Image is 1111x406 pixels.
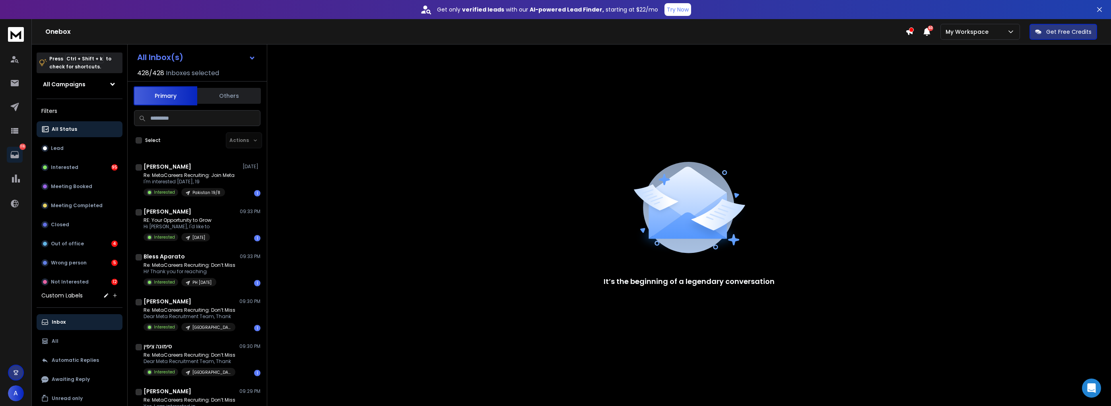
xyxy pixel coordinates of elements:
[7,147,23,163] a: 116
[51,183,92,190] p: Meeting Booked
[37,255,122,271] button: Wrong person5
[254,280,260,286] div: 1
[243,163,260,170] p: [DATE]
[51,241,84,247] p: Out of office
[37,179,122,194] button: Meeting Booked
[239,343,260,350] p: 09:30 PM
[144,397,235,403] p: Re: MetaCareers Recruiting: Don’t Miss
[51,145,64,152] p: Lead
[254,325,260,331] div: 1
[37,198,122,214] button: Meeting Completed
[144,253,185,260] h1: Bless Aparato
[37,274,122,290] button: Not Interested12
[51,279,89,285] p: Not Interested
[111,241,118,247] div: 4
[664,3,691,16] button: Try Now
[111,260,118,266] div: 5
[239,388,260,394] p: 09:29 PM
[37,121,122,137] button: All Status
[192,324,231,330] p: [GEOGRAPHIC_DATA] + [GEOGRAPHIC_DATA] [DATE]
[197,87,261,105] button: Others
[1082,379,1101,398] div: Open Intercom Messenger
[43,80,85,88] h1: All Campaigns
[65,54,104,63] span: Ctrl + Shift + k
[530,6,604,14] strong: AI-powered Lead Finder,
[37,236,122,252] button: Out of office4
[154,324,175,330] p: Interested
[8,385,24,401] button: A
[52,126,77,132] p: All Status
[144,313,235,320] p: Dear Meta Recruitment Team, Thank
[144,268,235,275] p: Hi! Thank you for reaching
[45,27,905,37] h1: Onebox
[52,376,90,383] p: Awaiting Reply
[137,68,164,78] span: 428 / 428
[37,333,122,349] button: All
[144,297,191,305] h1: [PERSON_NAME]
[192,235,205,241] p: [DATE]
[144,208,191,216] h1: [PERSON_NAME]
[1029,24,1097,40] button: Get Free Credits
[51,202,103,209] p: Meeting Completed
[134,86,197,105] button: Primary
[240,208,260,215] p: 09:33 PM
[437,6,658,14] p: Get only with our starting at $22/mo
[928,25,933,31] span: 50
[144,352,235,358] p: Re: MetaCareers Recruiting: Don’t Miss
[37,314,122,330] button: Inbox
[51,260,87,266] p: Wrong person
[192,369,231,375] p: [GEOGRAPHIC_DATA] + [GEOGRAPHIC_DATA] [DATE]
[144,387,191,395] h1: [PERSON_NAME]
[37,217,122,233] button: Closed
[946,28,992,36] p: My Workspace
[111,164,118,171] div: 95
[254,235,260,241] div: 1
[41,291,83,299] h3: Custom Labels
[51,164,78,171] p: Interested
[51,221,69,228] p: Closed
[37,352,122,368] button: Automatic Replies
[131,49,262,65] button: All Inbox(s)
[192,280,212,286] p: PH [DATE]
[239,298,260,305] p: 09:30 PM
[462,6,504,14] strong: verified leads
[8,27,24,42] img: logo
[52,395,83,402] p: Unread only
[240,253,260,260] p: 09:33 PM
[52,357,99,363] p: Automatic Replies
[144,262,235,268] p: Re: MetaCareers Recruiting: Don’t Miss
[144,217,212,223] p: RE: Your Opportunity to Grow
[144,342,172,350] h1: סימונה ציפין
[166,68,219,78] h3: Inboxes selected
[144,223,212,230] p: Hi [PERSON_NAME], I'd like to
[37,159,122,175] button: Interested95
[1046,28,1092,36] p: Get Free Credits
[154,279,175,285] p: Interested
[37,140,122,156] button: Lead
[154,369,175,375] p: Interested
[52,319,66,325] p: Inbox
[52,338,58,344] p: All
[154,234,175,240] p: Interested
[144,163,191,171] h1: [PERSON_NAME]
[254,370,260,376] div: 1
[37,371,122,387] button: Awaiting Reply
[144,179,235,185] p: I'm interested [DATE], 19
[137,53,183,61] h1: All Inbox(s)
[37,105,122,117] h3: Filters
[37,76,122,92] button: All Campaigns
[254,190,260,196] div: 1
[192,190,220,196] p: Pakistan 19/8
[144,172,235,179] p: Re: MetaCareers Recruiting: Join Meta
[154,189,175,195] p: Interested
[19,144,26,150] p: 116
[144,307,235,313] p: Re: MetaCareers Recruiting: Don’t Miss
[144,358,235,365] p: Dear Meta Recruitment Team, Thank
[49,55,111,71] p: Press to check for shortcuts.
[604,276,775,287] p: It’s the beginning of a legendary conversation
[145,137,161,144] label: Select
[111,279,118,285] div: 12
[667,6,689,14] p: Try Now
